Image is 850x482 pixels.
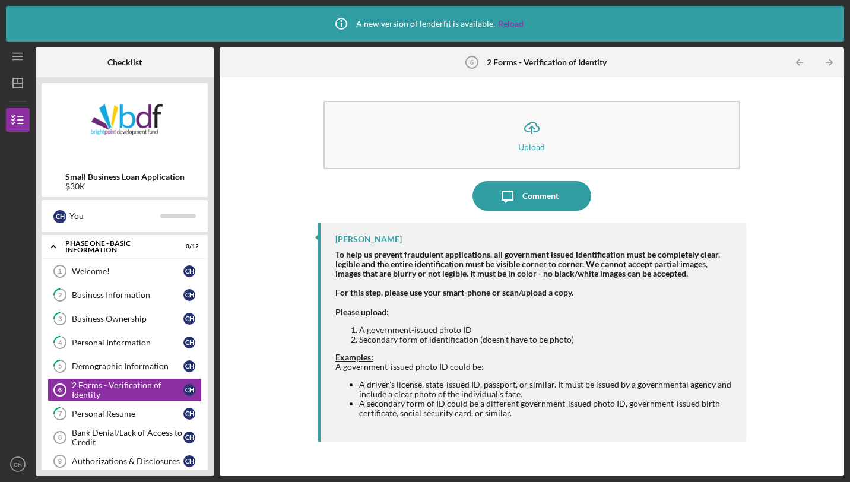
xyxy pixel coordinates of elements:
[335,352,373,362] strong: Examples:
[14,461,22,468] text: CH
[183,455,195,467] div: C H
[58,339,62,347] tspan: 4
[42,89,208,160] img: Product logo
[359,380,734,399] li: A driver's license, state-issued ID, passport, or similar. It must be issued by a governmental ag...
[183,337,195,348] div: C H
[323,101,740,169] button: Upload
[335,234,402,244] div: [PERSON_NAME]
[326,9,524,39] div: A new version of lenderfit is available.
[470,59,474,66] tspan: 6
[47,378,202,402] a: 62 Forms - Verification of IdentityCH
[65,182,185,191] div: $30K
[47,426,202,449] a: 8Bank Denial/Lack of Access to CreditCH
[183,432,195,443] div: C H
[487,58,607,67] b: 2 Forms - Verification of Identity
[335,287,573,297] strong: For this step, please use your smart-phone or scan/upload a copy.
[183,408,195,420] div: C H
[72,314,183,324] div: Business Ownership
[72,409,183,418] div: Personal Resume
[47,259,202,283] a: 1Welcome!CH
[47,354,202,378] a: 5Demographic InformationCH
[58,386,62,394] tspan: 6
[72,361,183,371] div: Demographic Information
[183,265,195,277] div: C H
[58,291,62,299] tspan: 2
[518,142,545,151] div: Upload
[177,243,199,250] div: 0 / 12
[359,399,734,418] li: A secondary form of ID could be a different government-issued photo ID, government-issued birth c...
[47,283,202,307] a: 2Business InformationCH
[53,210,66,223] div: C H
[472,181,591,211] button: Comment
[58,410,62,418] tspan: 7
[359,325,734,335] li: A government-issued photo ID
[183,313,195,325] div: C H
[335,325,734,372] div: A government-issued photo ID could be:
[183,289,195,301] div: C H
[498,19,524,28] a: Reload
[58,458,62,465] tspan: 9
[72,428,183,447] div: Bank Denial/Lack of Access to Credit
[47,307,202,331] a: 3Business OwnershipCH
[69,206,160,226] div: You
[522,181,559,211] div: Comment
[47,402,202,426] a: 7Personal ResumeCH
[58,434,62,441] tspan: 8
[58,268,62,275] tspan: 1
[335,249,720,278] strong: To help us prevent fraudulent applications, all government issued identification must be complete...
[107,58,142,67] b: Checklist
[72,290,183,300] div: Business Information
[183,384,195,396] div: C H
[72,456,183,466] div: Authorizations & Disclosures
[58,315,62,323] tspan: 3
[58,363,62,370] tspan: 5
[65,172,185,182] b: Small Business Loan Application
[359,335,734,344] li: Secondary form of identification (doesn't have to be photo)
[335,307,389,317] strong: Please upload:
[72,338,183,347] div: Personal Information
[183,360,195,372] div: C H
[47,449,202,473] a: 9Authorizations & DisclosuresCH
[47,331,202,354] a: 4Personal InformationCH
[72,380,183,399] div: 2 Forms - Verification of Identity
[65,240,169,253] div: Phase One - Basic Information
[72,267,183,276] div: Welcome!
[6,452,30,476] button: CH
